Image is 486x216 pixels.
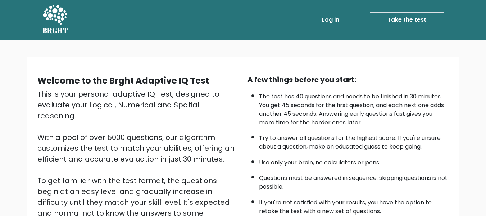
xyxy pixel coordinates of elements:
a: BRGHT [42,3,68,37]
div: A few things before you start: [247,74,449,85]
b: Welcome to the Brght Adaptive IQ Test [37,75,209,87]
li: Questions must be answered in sequence; skipping questions is not possible. [259,170,449,191]
li: The test has 40 questions and needs to be finished in 30 minutes. You get 45 seconds for the firs... [259,89,449,127]
a: Take the test [370,12,444,27]
a: Log in [319,13,342,27]
li: If you're not satisfied with your results, you have the option to retake the test with a new set ... [259,195,449,216]
h5: BRGHT [42,26,68,35]
li: Try to answer all questions for the highest score. If you're unsure about a question, make an edu... [259,130,449,151]
li: Use only your brain, no calculators or pens. [259,155,449,167]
